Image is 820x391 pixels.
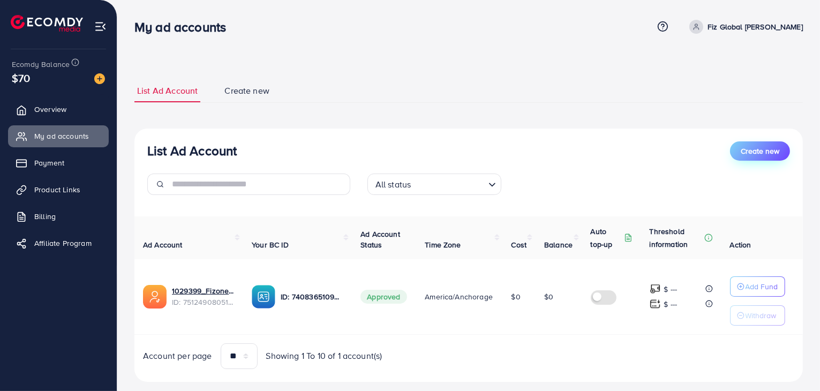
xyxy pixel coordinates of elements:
[414,175,484,192] input: Search for option
[425,239,461,250] span: Time Zone
[741,146,779,156] span: Create new
[650,283,661,295] img: top-up amount
[511,239,527,250] span: Cost
[367,174,501,195] div: Search for option
[360,229,400,250] span: Ad Account Status
[650,298,661,310] img: top-up amount
[34,131,89,141] span: My ad accounts
[708,20,803,33] p: Fiz Global [PERSON_NAME]
[34,184,80,195] span: Product Links
[544,291,553,302] span: $0
[11,15,83,32] img: logo
[730,141,790,161] button: Create new
[94,20,107,33] img: menu
[252,239,289,250] span: Your BC ID
[685,20,803,34] a: Fiz Global [PERSON_NAME]
[34,238,92,249] span: Affiliate Program
[511,291,521,302] span: $0
[746,280,778,293] p: Add Fund
[664,298,678,311] p: $ ---
[591,225,622,251] p: Auto top-up
[34,104,66,115] span: Overview
[172,285,235,307] div: <span class='underline'>1029399_Fizone_1749138239729</span></br>7512490805173813256
[746,309,777,322] p: Withdraw
[360,290,407,304] span: Approved
[425,291,493,302] span: America/Anchorage
[147,143,237,159] h3: List Ad Account
[8,99,109,120] a: Overview
[172,297,235,307] span: ID: 7512490805173813256
[143,350,212,362] span: Account per page
[730,239,751,250] span: Action
[8,179,109,200] a: Product Links
[224,85,269,97] span: Create new
[12,59,70,70] span: Ecomdy Balance
[8,125,109,147] a: My ad accounts
[94,73,105,84] img: image
[252,285,275,309] img: ic-ba-acc.ded83a64.svg
[34,157,64,168] span: Payment
[281,290,343,303] p: ID: 7408365109946695681
[143,285,167,309] img: ic-ads-acc.e4c84228.svg
[266,350,382,362] span: Showing 1 To 10 of 1 account(s)
[34,211,56,222] span: Billing
[172,285,235,296] a: 1029399_Fizone_1749138239729
[8,232,109,254] a: Affiliate Program
[8,152,109,174] a: Payment
[730,305,785,326] button: Withdraw
[134,19,235,35] h3: My ad accounts
[373,177,413,192] span: All status
[137,85,198,97] span: List Ad Account
[143,239,183,250] span: Ad Account
[664,283,678,296] p: $ ---
[12,70,30,86] span: $70
[544,239,573,250] span: Balance
[8,206,109,227] a: Billing
[650,225,702,251] p: Threshold information
[774,343,812,383] iframe: Chat
[730,276,785,297] button: Add Fund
